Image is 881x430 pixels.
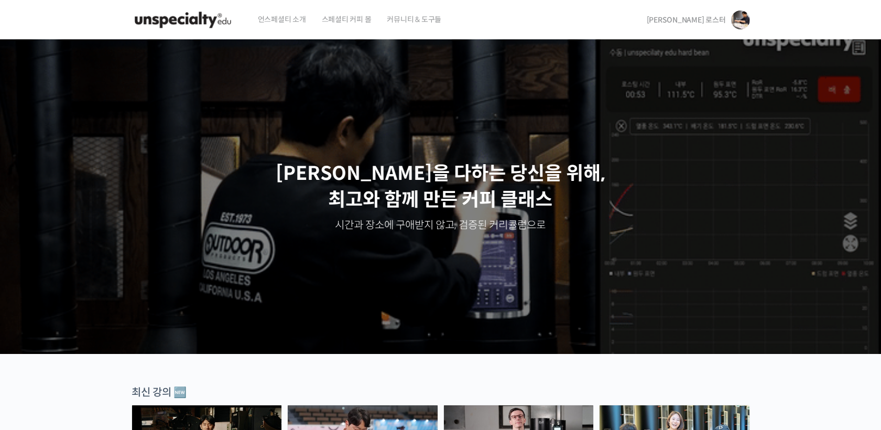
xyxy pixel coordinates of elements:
[10,218,871,233] p: 시간과 장소에 구애받지 않고, 검증된 커리큘럼으로
[132,385,750,400] div: 최신 강의 🆕
[10,160,871,213] p: [PERSON_NAME]을 다하는 당신을 위해, 최고와 함께 만든 커피 클래스
[647,15,726,25] span: [PERSON_NAME] 로스터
